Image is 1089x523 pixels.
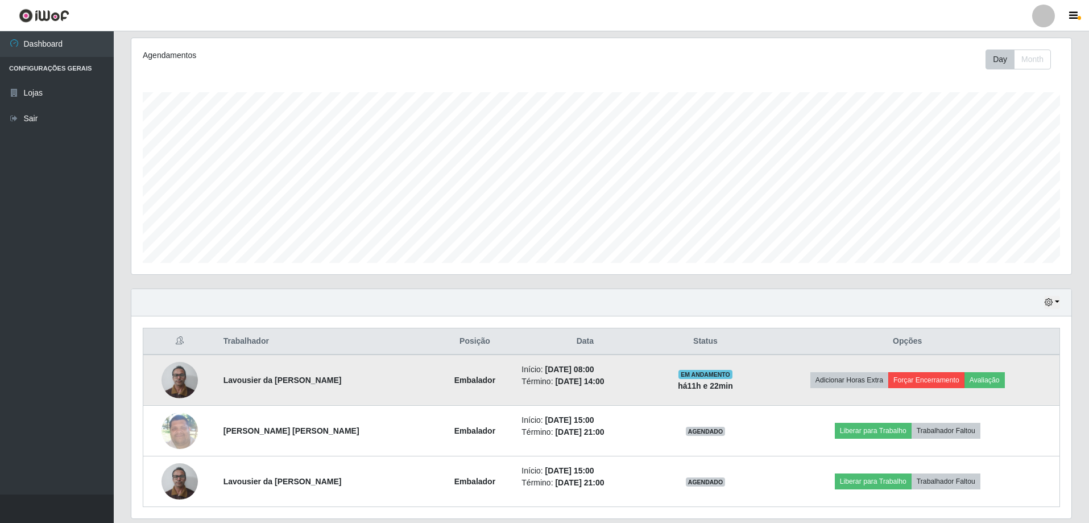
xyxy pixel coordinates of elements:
[545,415,594,425] time: [DATE] 15:00
[515,328,655,355] th: Data
[810,372,888,388] button: Adicionar Horas Extra
[755,328,1059,355] th: Opções
[454,376,495,385] strong: Embalador
[521,477,648,489] li: Término:
[223,426,359,435] strong: [PERSON_NAME] [PERSON_NAME]
[912,423,980,439] button: Trabalhador Faltou
[888,372,964,388] button: Forçar Encerramento
[521,465,648,477] li: Início:
[521,364,648,376] li: Início:
[912,473,980,489] button: Trabalhador Faltou
[835,473,912,489] button: Liberar para Trabalho
[678,370,732,379] span: EM ANDAMENTO
[1014,50,1051,69] button: Month
[986,50,1051,69] div: First group
[217,328,435,355] th: Trabalhador
[223,477,342,486] strong: Lavousier da [PERSON_NAME]
[678,381,733,390] strong: há 11 h e 22 min
[686,427,726,436] span: AGENDADO
[454,477,495,486] strong: Embalador
[555,478,604,487] time: [DATE] 21:00
[521,376,648,388] li: Término:
[521,426,648,438] li: Término:
[435,328,515,355] th: Posição
[964,372,1005,388] button: Avaliação
[545,365,594,374] time: [DATE] 08:00
[686,477,726,487] span: AGENDADO
[835,423,912,439] button: Liberar para Trabalho
[986,50,1060,69] div: Toolbar with button groups
[19,9,69,23] img: CoreUI Logo
[162,356,198,404] img: 1746326143997.jpeg
[555,377,604,386] time: [DATE] 14:00
[555,427,604,436] time: [DATE] 21:00
[521,414,648,426] li: Início:
[655,328,755,355] th: Status
[986,50,1015,69] button: Day
[162,406,198,455] img: 1697490161329.jpeg
[223,376,342,385] strong: Lavousier da [PERSON_NAME]
[454,426,495,435] strong: Embalador
[143,50,515,61] div: Agendamentos
[162,457,198,505] img: 1746326143997.jpeg
[545,466,594,475] time: [DATE] 15:00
